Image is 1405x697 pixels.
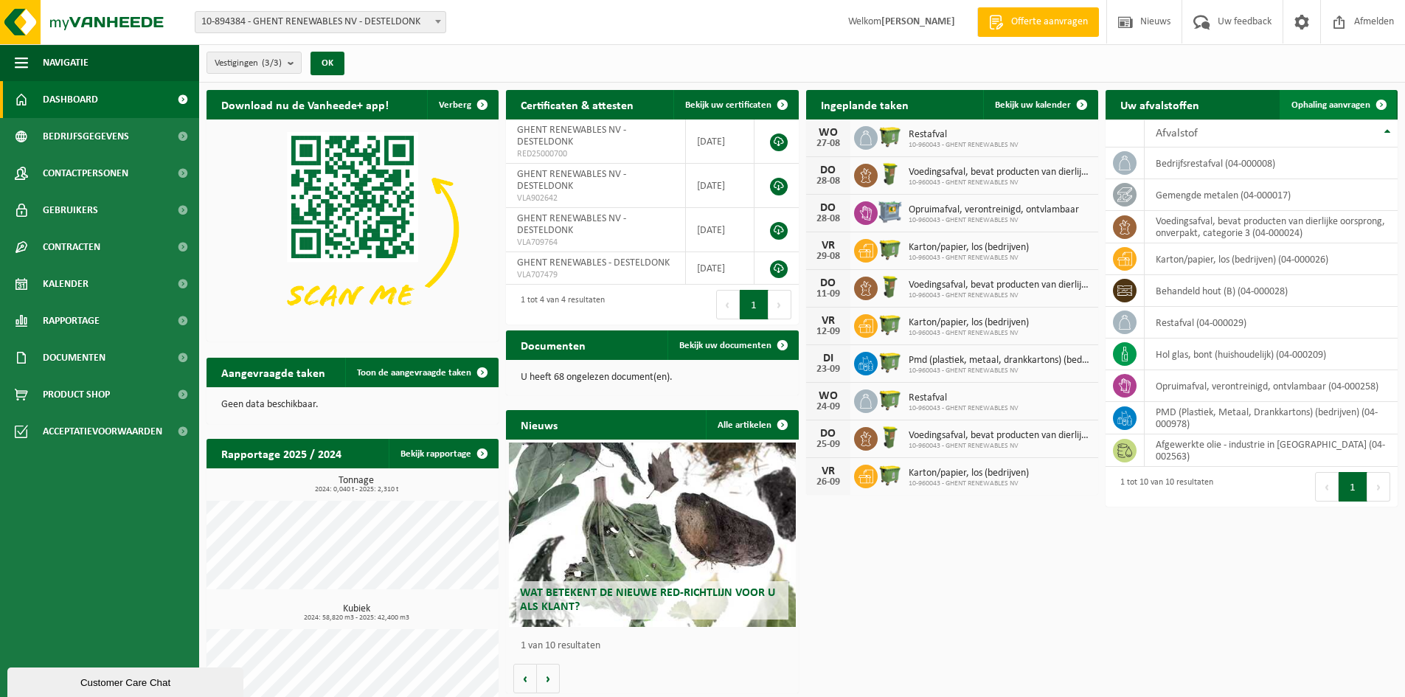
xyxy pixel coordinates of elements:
strong: [PERSON_NAME] [881,16,955,27]
img: PB-AP-0800-MET-02-01 [878,199,903,224]
h3: Tonnage [214,476,499,493]
button: 1 [740,290,769,319]
span: 2024: 58,820 m3 - 2025: 42,400 m3 [214,614,499,622]
div: 1 tot 10 van 10 resultaten [1113,471,1213,503]
span: 10-960043 - GHENT RENEWABLES NV [909,141,1019,150]
img: WB-1100-HPE-GN-50 [878,237,903,262]
count: (3/3) [262,58,282,68]
span: 10-894384 - GHENT RENEWABLES NV - DESTELDONK [195,12,445,32]
img: WB-1100-HPE-GN-50 [878,312,903,337]
div: 28-08 [813,214,843,224]
div: VR [813,240,843,252]
span: 10-960043 - GHENT RENEWABLES NV [909,291,1091,300]
button: Previous [716,290,740,319]
span: 10-960043 - GHENT RENEWABLES NV [909,367,1091,375]
td: [DATE] [686,208,754,252]
div: DI [813,353,843,364]
div: DO [813,277,843,289]
span: Karton/papier, los (bedrijven) [909,242,1029,254]
span: Opruimafval, verontreinigd, ontvlambaar [909,204,1079,216]
span: GHENT RENEWABLES NV - DESTELDONK [517,169,626,192]
a: Toon de aangevraagde taken [345,358,497,387]
button: Verberg [427,90,497,119]
button: 1 [1339,472,1367,502]
span: VLA709764 [517,237,674,249]
span: 10-960043 - GHENT RENEWABLES NV [909,442,1091,451]
button: Next [769,290,791,319]
td: behandeld hout (B) (04-000028) [1145,275,1398,307]
p: Geen data beschikbaar. [221,400,484,410]
span: Voedingsafval, bevat producten van dierlijke oorsprong, onverpakt, categorie 3 [909,280,1091,291]
h2: Ingeplande taken [806,90,923,119]
span: Ophaling aanvragen [1291,100,1370,110]
a: Bekijk uw certificaten [673,90,797,119]
div: WO [813,390,843,402]
div: 26-09 [813,477,843,488]
h2: Nieuws [506,410,572,439]
h2: Documenten [506,330,600,359]
span: Bekijk uw documenten [679,341,771,350]
img: WB-1100-HPE-GN-51 [878,350,903,375]
span: Offerte aanvragen [1007,15,1092,30]
img: Download de VHEPlus App [207,119,499,339]
span: 10-960043 - GHENT RENEWABLES NV [909,254,1029,263]
td: bedrijfsrestafval (04-000008) [1145,148,1398,179]
a: Ophaling aanvragen [1280,90,1396,119]
img: WB-1100-HPE-GN-50 [878,462,903,488]
td: voedingsafval, bevat producten van dierlijke oorsprong, onverpakt, categorie 3 (04-000024) [1145,211,1398,243]
div: DO [813,164,843,176]
p: U heeft 68 ongelezen document(en). [521,372,783,383]
span: Bekijk uw kalender [995,100,1071,110]
img: WB-1100-HPE-GN-51 [878,387,903,412]
div: 23-09 [813,364,843,375]
span: Toon de aangevraagde taken [357,368,471,378]
button: Previous [1315,472,1339,502]
span: 10-960043 - GHENT RENEWABLES NV [909,479,1029,488]
span: Restafval [909,129,1019,141]
span: Afvalstof [1156,128,1198,139]
span: Restafval [909,392,1019,404]
h2: Aangevraagde taken [207,358,340,386]
span: Rapportage [43,302,100,339]
button: Vestigingen(3/3) [207,52,302,74]
span: Gebruikers [43,192,98,229]
td: afgewerkte olie - industrie in [GEOGRAPHIC_DATA] (04-002563) [1145,434,1398,467]
div: DO [813,202,843,214]
span: Dashboard [43,81,98,118]
td: karton/papier, los (bedrijven) (04-000026) [1145,243,1398,275]
span: Voedingsafval, bevat producten van dierlijke oorsprong, onverpakt, categorie 3 [909,430,1091,442]
iframe: chat widget [7,665,246,697]
button: Next [1367,472,1390,502]
span: VLA902642 [517,193,674,204]
div: 12-09 [813,327,843,337]
span: Contactpersonen [43,155,128,192]
span: 2024: 0,040 t - 2025: 2,310 t [214,486,499,493]
td: [DATE] [686,164,754,208]
span: Kalender [43,266,89,302]
div: 25-09 [813,440,843,450]
button: Volgende [537,664,560,693]
a: Bekijk rapportage [389,439,497,468]
td: gemengde metalen (04-000017) [1145,179,1398,211]
span: Bedrijfsgegevens [43,118,129,155]
a: Bekijk uw kalender [983,90,1097,119]
span: 10-960043 - GHENT RENEWABLES NV [909,329,1029,338]
td: hol glas, bont (huishoudelijk) (04-000209) [1145,339,1398,370]
button: Vorige [513,664,537,693]
span: Vestigingen [215,52,282,74]
span: RED25000700 [517,148,674,160]
td: opruimafval, verontreinigd, ontvlambaar (04-000258) [1145,370,1398,402]
div: 28-08 [813,176,843,187]
div: 24-09 [813,402,843,412]
h3: Kubiek [214,604,499,622]
td: [DATE] [686,252,754,285]
div: VR [813,465,843,477]
span: 10-960043 - GHENT RENEWABLES NV [909,178,1091,187]
span: Documenten [43,339,105,376]
div: DO [813,428,843,440]
div: VR [813,315,843,327]
span: Verberg [439,100,471,110]
span: 10-960043 - GHENT RENEWABLES NV [909,216,1079,225]
span: 10-960043 - GHENT RENEWABLES NV [909,404,1019,413]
